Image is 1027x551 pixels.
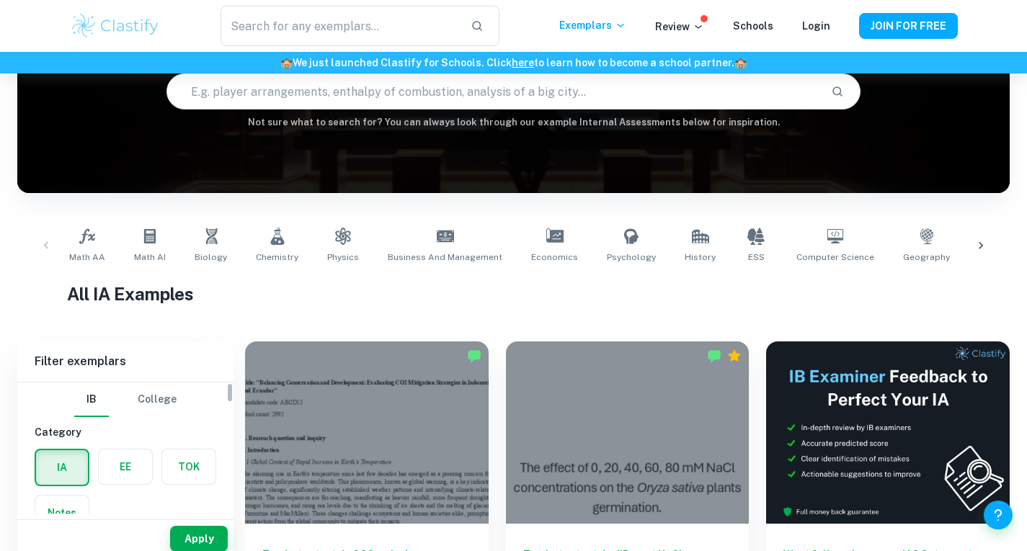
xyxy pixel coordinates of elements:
[559,17,626,33] p: Exemplars
[825,79,850,104] button: Search
[17,115,1010,130] h6: Not sure what to search for? You can always look through our example Internal Assessments below f...
[859,13,958,39] button: JOIN FOR FREE
[280,57,293,68] span: 🏫
[685,251,716,264] span: History
[531,251,578,264] span: Economics
[734,57,747,68] span: 🏫
[195,251,227,264] span: Biology
[655,19,704,35] p: Review
[3,55,1024,71] h6: We just launched Clastify for Schools. Click to learn how to become a school partner.
[607,251,656,264] span: Psychology
[167,71,820,112] input: E.g. player arrangements, enthalpy of combustion, analysis of a big city...
[70,12,161,40] img: Clastify logo
[727,349,742,363] div: Premium
[17,341,234,382] h6: Filter exemplars
[327,251,359,264] span: Physics
[766,341,1010,524] img: Thumbnail
[984,501,1013,529] button: Help and Feedback
[138,382,177,417] button: College
[35,424,216,440] h6: Category
[733,20,773,32] a: Schools
[796,251,874,264] span: Computer Science
[67,281,960,307] h1: All IA Examples
[134,251,166,264] span: Math AI
[162,449,215,484] button: TOK
[512,57,534,68] a: here
[748,251,765,264] span: ESS
[36,450,88,485] button: IA
[74,382,177,417] div: Filter type choice
[256,251,298,264] span: Chemistry
[802,20,830,32] a: Login
[903,251,950,264] span: Geography
[99,449,152,484] button: EE
[388,251,502,264] span: Business and Management
[69,251,105,264] span: Math AA
[467,349,481,363] img: Marked
[35,496,89,530] button: Notes
[74,382,109,417] button: IB
[221,6,458,46] input: Search for any exemplars...
[707,349,721,363] img: Marked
